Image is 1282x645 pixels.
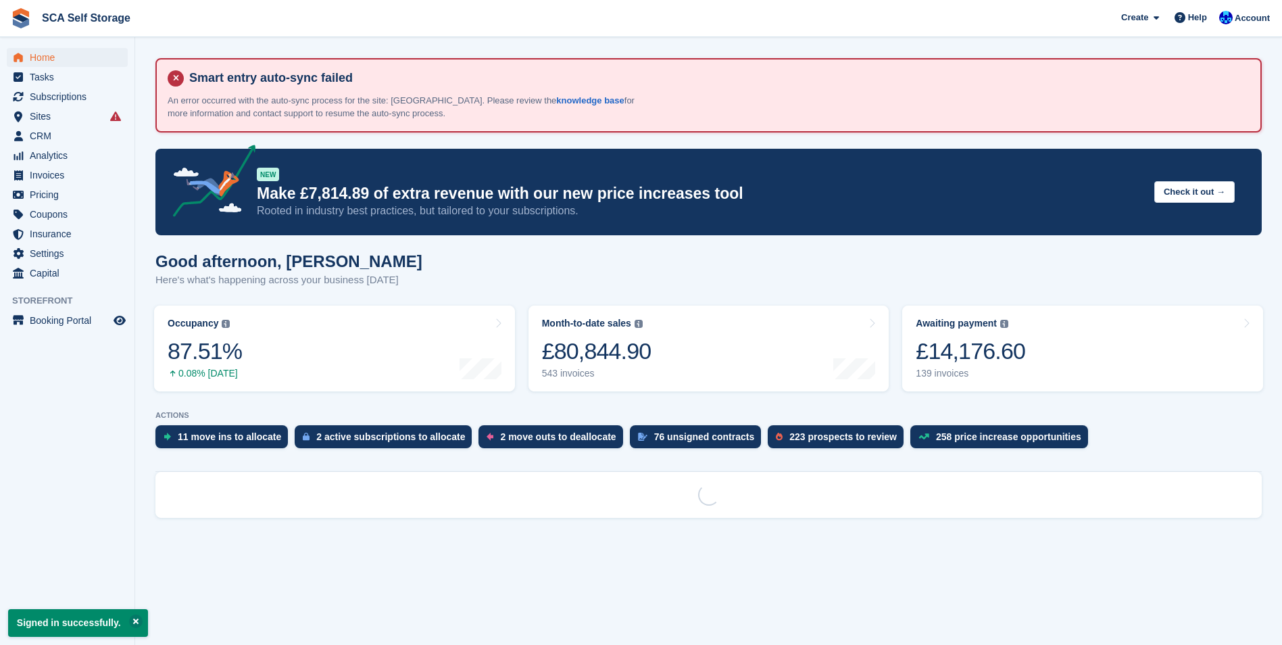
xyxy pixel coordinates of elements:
[7,224,128,243] a: menu
[8,609,148,637] p: Signed in successfully.
[1000,320,1008,328] img: icon-info-grey-7440780725fd019a000dd9b08b2336e03edf1995a4989e88bcd33f0948082b44.svg
[30,48,111,67] span: Home
[1235,11,1270,25] span: Account
[789,431,897,442] div: 223 prospects to review
[222,320,230,328] img: icon-info-grey-7440780725fd019a000dd9b08b2336e03edf1995a4989e88bcd33f0948082b44.svg
[155,425,295,455] a: 11 move ins to allocate
[635,320,643,328] img: icon-info-grey-7440780725fd019a000dd9b08b2336e03edf1995a4989e88bcd33f0948082b44.svg
[902,306,1263,391] a: Awaiting payment £14,176.60 139 invoices
[654,431,755,442] div: 76 unsigned contracts
[30,185,111,204] span: Pricing
[303,432,310,441] img: active_subscription_to_allocate_icon-d502201f5373d7db506a760aba3b589e785aa758c864c3986d89f69b8ff3...
[7,48,128,67] a: menu
[164,433,171,441] img: move_ins_to_allocate_icon-fdf77a2bb77ea45bf5b3d319d69a93e2d87916cf1d5bf7949dd705db3b84f3ca.svg
[7,87,128,106] a: menu
[12,294,134,308] span: Storefront
[154,306,515,391] a: Occupancy 87.51% 0.08% [DATE]
[168,318,218,329] div: Occupancy
[7,107,128,126] a: menu
[776,433,783,441] img: prospect-51fa495bee0391a8d652442698ab0144808aea92771e9ea1ae160a38d050c398.svg
[30,126,111,145] span: CRM
[500,431,616,442] div: 2 move outs to deallocate
[1188,11,1207,24] span: Help
[1121,11,1148,24] span: Create
[1219,11,1233,24] img: Kelly Neesham
[7,68,128,87] a: menu
[7,311,128,330] a: menu
[7,244,128,263] a: menu
[916,368,1025,379] div: 139 invoices
[936,431,1081,442] div: 258 price increase opportunities
[30,68,111,87] span: Tasks
[30,146,111,165] span: Analytics
[178,431,281,442] div: 11 move ins to allocate
[30,205,111,224] span: Coupons
[768,425,910,455] a: 223 prospects to review
[7,166,128,185] a: menu
[257,168,279,181] div: NEW
[155,252,422,270] h1: Good afternoon, [PERSON_NAME]
[7,264,128,283] a: menu
[36,7,136,29] a: SCA Self Storage
[30,264,111,283] span: Capital
[155,411,1262,420] p: ACTIONS
[112,312,128,329] a: Preview store
[918,433,929,439] img: price_increase_opportunities-93ffe204e8149a01c8c9dc8f82e8f89637d9d84a8eef4429ea346261dce0b2c0.svg
[295,425,478,455] a: 2 active subscriptions to allocate
[168,337,242,365] div: 87.51%
[30,166,111,185] span: Invoices
[30,244,111,263] span: Settings
[184,70,1250,86] h4: Smart entry auto-sync failed
[110,111,121,122] i: Smart entry sync failures have occurred
[316,431,465,442] div: 2 active subscriptions to allocate
[542,337,651,365] div: £80,844.90
[1154,181,1235,204] button: Check it out →
[916,318,997,329] div: Awaiting payment
[30,311,111,330] span: Booking Portal
[30,224,111,243] span: Insurance
[30,107,111,126] span: Sites
[638,433,647,441] img: contract_signature_icon-13c848040528278c33f63329250d36e43548de30e8caae1d1a13099fd9432cc5.svg
[162,145,256,222] img: price-adjustments-announcement-icon-8257ccfd72463d97f412b2fc003d46551f7dbcb40ab6d574587a9cd5c0d94...
[630,425,768,455] a: 76 unsigned contracts
[528,306,889,391] a: Month-to-date sales £80,844.90 543 invoices
[155,272,422,288] p: Here's what's happening across your business [DATE]
[478,425,629,455] a: 2 move outs to deallocate
[542,368,651,379] div: 543 invoices
[257,184,1143,204] p: Make £7,814.89 of extra revenue with our new price increases tool
[168,94,641,120] p: An error occurred with the auto-sync process for the site: [GEOGRAPHIC_DATA]. Please review the f...
[11,8,31,28] img: stora-icon-8386f47178a22dfd0bd8f6a31ec36ba5ce8667c1dd55bd0f319d3a0aa187defe.svg
[257,204,1143,218] p: Rooted in industry best practices, but tailored to your subscriptions.
[542,318,631,329] div: Month-to-date sales
[7,146,128,165] a: menu
[7,205,128,224] a: menu
[916,337,1025,365] div: £14,176.60
[7,185,128,204] a: menu
[30,87,111,106] span: Subscriptions
[7,126,128,145] a: menu
[556,95,624,105] a: knowledge base
[910,425,1095,455] a: 258 price increase opportunities
[487,433,493,441] img: move_outs_to_deallocate_icon-f764333ba52eb49d3ac5e1228854f67142a1ed5810a6f6cc68b1a99e826820c5.svg
[168,368,242,379] div: 0.08% [DATE]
